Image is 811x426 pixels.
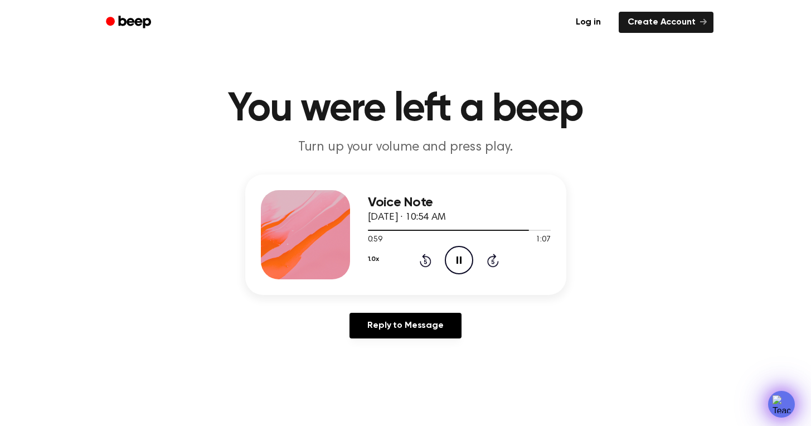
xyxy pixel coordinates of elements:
h1: You were left a beep [120,89,691,129]
span: 0:59 [368,234,382,246]
button: 1.0x [368,250,379,269]
span: [DATE] · 10:54 AM [368,212,446,222]
a: Log in [565,9,612,35]
span: 1:07 [536,234,550,246]
p: Turn up your volume and press play. [192,138,620,157]
a: Beep [98,12,161,33]
a: Reply to Message [349,313,461,338]
a: Create Account [619,12,713,33]
h3: Voice Note [368,195,551,210]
